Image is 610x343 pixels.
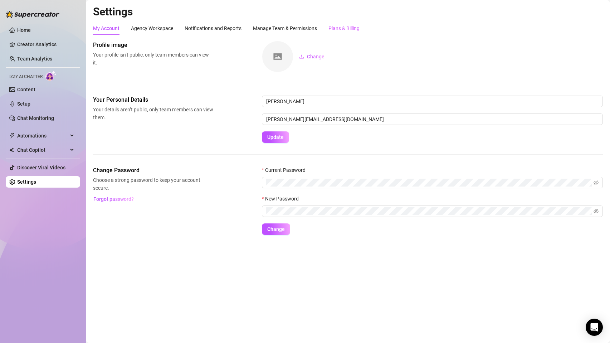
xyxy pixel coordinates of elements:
[262,113,603,125] input: Enter new email
[586,319,603,336] div: Open Intercom Messenger
[93,51,213,67] span: Your profile isn’t public, only team members can view it.
[267,226,285,232] span: Change
[17,87,35,92] a: Content
[262,166,310,174] label: Current Password
[594,209,599,214] span: eye-invisible
[267,134,284,140] span: Update
[17,115,54,121] a: Chat Monitoring
[262,41,293,72] img: square-placeholder.png
[17,27,31,33] a: Home
[262,96,603,107] input: Enter name
[93,176,213,192] span: Choose a strong password to keep your account secure.
[93,41,213,49] span: Profile image
[93,96,213,104] span: Your Personal Details
[17,144,68,156] span: Chat Copilot
[17,39,74,50] a: Creator Analytics
[93,24,119,32] div: My Account
[17,130,68,141] span: Automations
[45,71,57,81] img: AI Chatter
[93,166,213,175] span: Change Password
[17,101,30,107] a: Setup
[293,51,330,62] button: Change
[266,179,592,187] input: Current Password
[6,11,59,18] img: logo-BBDzfeDw.svg
[93,193,134,205] button: Forgot password?
[262,131,289,143] button: Update
[307,54,324,59] span: Change
[17,56,52,62] a: Team Analytics
[17,165,65,170] a: Discover Viral Videos
[93,196,134,202] span: Forgot password?
[262,195,303,203] label: New Password
[299,54,304,59] span: upload
[17,179,36,185] a: Settings
[9,133,15,139] span: thunderbolt
[253,24,317,32] div: Manage Team & Permissions
[594,180,599,185] span: eye-invisible
[131,24,173,32] div: Agency Workspace
[328,24,360,32] div: Plans & Billing
[9,73,43,80] span: Izzy AI Chatter
[266,207,592,215] input: New Password
[262,223,290,235] button: Change
[93,5,603,19] h2: Settings
[9,148,14,153] img: Chat Copilot
[93,106,213,121] span: Your details aren’t public, only team members can view them.
[185,24,241,32] div: Notifications and Reports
